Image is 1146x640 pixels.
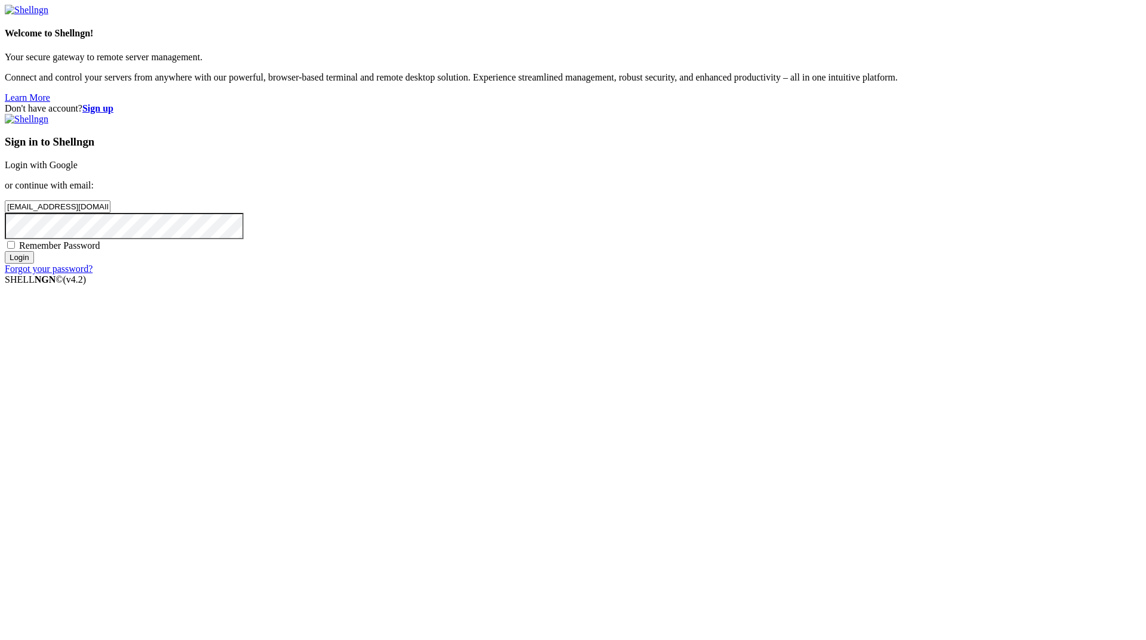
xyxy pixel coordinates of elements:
input: Remember Password [7,241,15,249]
img: Shellngn [5,114,48,125]
input: Login [5,251,34,264]
b: NGN [35,274,56,285]
div: Don't have account? [5,103,1141,114]
p: Connect and control your servers from anywhere with our powerful, browser-based terminal and remo... [5,72,1141,83]
h4: Welcome to Shellngn! [5,28,1141,39]
span: 4.2.0 [63,274,87,285]
p: or continue with email: [5,180,1141,191]
a: Learn More [5,92,50,103]
img: Shellngn [5,5,48,16]
input: Email address [5,200,110,213]
p: Your secure gateway to remote server management. [5,52,1141,63]
h3: Sign in to Shellngn [5,135,1141,149]
span: SHELL © [5,274,86,285]
span: Remember Password [19,240,100,251]
a: Login with Google [5,160,78,170]
a: Forgot your password? [5,264,93,274]
a: Sign up [82,103,113,113]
